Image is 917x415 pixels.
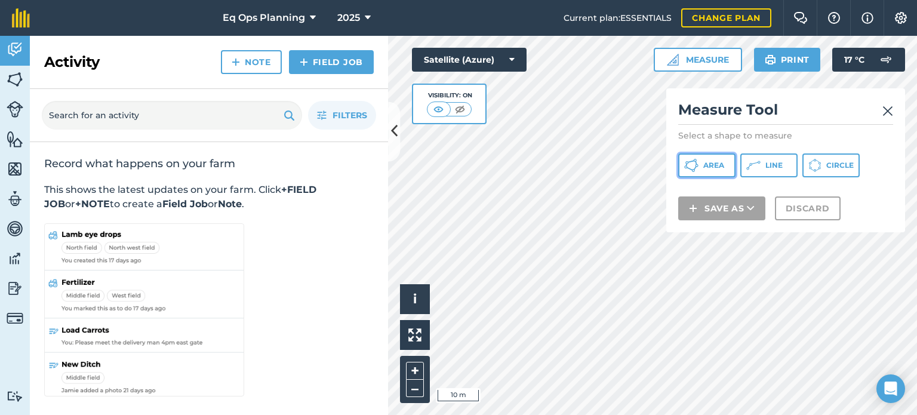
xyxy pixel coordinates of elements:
img: A question mark icon [827,12,841,24]
span: Circle [826,161,854,170]
span: Filters [333,109,367,122]
img: Two speech bubbles overlapping with the left bubble in the forefront [793,12,808,24]
h2: Record what happens on your farm [44,156,374,171]
span: 17 ° C [844,48,864,72]
span: Eq Ops Planning [223,11,305,25]
img: svg+xml;base64,PHN2ZyB4bWxucz0iaHR0cDovL3d3dy53My5vcmcvMjAwMC9zdmciIHdpZHRoPSIyMiIgaGVpZ2h0PSIzMC... [882,104,893,118]
img: svg+xml;base64,PHN2ZyB4bWxucz0iaHR0cDovL3d3dy53My5vcmcvMjAwMC9zdmciIHdpZHRoPSI1NiIgaGVpZ2h0PSI2MC... [7,160,23,178]
img: svg+xml;base64,PHN2ZyB4bWxucz0iaHR0cDovL3d3dy53My5vcmcvMjAwMC9zdmciIHdpZHRoPSIxNCIgaGVpZ2h0PSIyNC... [300,55,308,69]
button: Line [740,153,798,177]
span: Line [765,161,783,170]
span: i [413,291,417,306]
button: + [406,362,424,380]
img: svg+xml;base64,PD94bWwgdmVyc2lvbj0iMS4wIiBlbmNvZGluZz0idXRmLTgiPz4KPCEtLSBHZW5lcmF0b3I6IEFkb2JlIE... [7,101,23,118]
a: Change plan [681,8,771,27]
button: Print [754,48,821,72]
span: 2025 [337,11,360,25]
div: Visibility: On [427,91,472,100]
button: Filters [308,101,376,130]
strong: +NOTE [75,198,110,210]
img: svg+xml;base64,PD94bWwgdmVyc2lvbj0iMS4wIiBlbmNvZGluZz0idXRmLTgiPz4KPCEtLSBHZW5lcmF0b3I6IEFkb2JlIE... [7,310,23,327]
button: i [400,284,430,314]
input: Search for an activity [42,101,302,130]
img: A cog icon [894,12,908,24]
h2: Measure Tool [678,100,893,125]
img: svg+xml;base64,PHN2ZyB4bWxucz0iaHR0cDovL3d3dy53My5vcmcvMjAwMC9zdmciIHdpZHRoPSIxOSIgaGVpZ2h0PSIyNC... [284,108,295,122]
button: Circle [802,153,860,177]
img: svg+xml;base64,PD94bWwgdmVyc2lvbj0iMS4wIiBlbmNvZGluZz0idXRmLTgiPz4KPCEtLSBHZW5lcmF0b3I6IEFkb2JlIE... [7,250,23,268]
img: svg+xml;base64,PHN2ZyB4bWxucz0iaHR0cDovL3d3dy53My5vcmcvMjAwMC9zdmciIHdpZHRoPSIxOSIgaGVpZ2h0PSIyNC... [765,53,776,67]
img: svg+xml;base64,PHN2ZyB4bWxucz0iaHR0cDovL3d3dy53My5vcmcvMjAwMC9zdmciIHdpZHRoPSIxNCIgaGVpZ2h0PSIyNC... [689,201,697,216]
img: Four arrows, one pointing top left, one top right, one bottom right and the last bottom left [408,328,421,342]
p: Select a shape to measure [678,130,893,142]
img: svg+xml;base64,PD94bWwgdmVyc2lvbj0iMS4wIiBlbmNvZGluZz0idXRmLTgiPz4KPCEtLSBHZW5lcmF0b3I6IEFkb2JlIE... [7,41,23,59]
img: svg+xml;base64,PD94bWwgdmVyc2lvbj0iMS4wIiBlbmNvZGluZz0idXRmLTgiPz4KPCEtLSBHZW5lcmF0b3I6IEFkb2JlIE... [7,220,23,238]
span: Area [703,161,724,170]
img: svg+xml;base64,PD94bWwgdmVyc2lvbj0iMS4wIiBlbmNvZGluZz0idXRmLTgiPz4KPCEtLSBHZW5lcmF0b3I6IEFkb2JlIE... [874,48,898,72]
span: Current plan : ESSENTIALS [564,11,672,24]
img: Ruler icon [667,54,679,66]
img: svg+xml;base64,PHN2ZyB4bWxucz0iaHR0cDovL3d3dy53My5vcmcvMjAwMC9zdmciIHdpZHRoPSI1MCIgaGVpZ2h0PSI0MC... [431,103,446,115]
a: Field Job [289,50,374,74]
p: This shows the latest updates on your farm. Click or to create a or . [44,183,374,211]
button: Discard [775,196,841,220]
img: svg+xml;base64,PD94bWwgdmVyc2lvbj0iMS4wIiBlbmNvZGluZz0idXRmLTgiPz4KPCEtLSBHZW5lcmF0b3I6IEFkb2JlIE... [7,391,23,402]
strong: Note [218,198,242,210]
img: svg+xml;base64,PHN2ZyB4bWxucz0iaHR0cDovL3d3dy53My5vcmcvMjAwMC9zdmciIHdpZHRoPSIxNCIgaGVpZ2h0PSIyNC... [232,55,240,69]
img: svg+xml;base64,PD94bWwgdmVyc2lvbj0iMS4wIiBlbmNvZGluZz0idXRmLTgiPz4KPCEtLSBHZW5lcmF0b3I6IEFkb2JlIE... [7,190,23,208]
button: Measure [654,48,742,72]
img: fieldmargin Logo [12,8,30,27]
img: svg+xml;base64,PHN2ZyB4bWxucz0iaHR0cDovL3d3dy53My5vcmcvMjAwMC9zdmciIHdpZHRoPSI1NiIgaGVpZ2h0PSI2MC... [7,70,23,88]
button: 17 °C [832,48,905,72]
strong: Field Job [162,198,208,210]
img: svg+xml;base64,PHN2ZyB4bWxucz0iaHR0cDovL3d3dy53My5vcmcvMjAwMC9zdmciIHdpZHRoPSI1NiIgaGVpZ2h0PSI2MC... [7,130,23,148]
img: svg+xml;base64,PD94bWwgdmVyc2lvbj0iMS4wIiBlbmNvZGluZz0idXRmLTgiPz4KPCEtLSBHZW5lcmF0b3I6IEFkb2JlIE... [7,279,23,297]
a: Note [221,50,282,74]
img: svg+xml;base64,PHN2ZyB4bWxucz0iaHR0cDovL3d3dy53My5vcmcvMjAwMC9zdmciIHdpZHRoPSIxNyIgaGVpZ2h0PSIxNy... [861,11,873,25]
button: Area [678,153,736,177]
button: – [406,380,424,397]
h2: Activity [44,53,100,72]
button: Satellite (Azure) [412,48,527,72]
img: svg+xml;base64,PHN2ZyB4bWxucz0iaHR0cDovL3d3dy53My5vcmcvMjAwMC9zdmciIHdpZHRoPSI1MCIgaGVpZ2h0PSI0MC... [453,103,467,115]
div: Open Intercom Messenger [876,374,905,403]
button: Save as [678,196,765,220]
